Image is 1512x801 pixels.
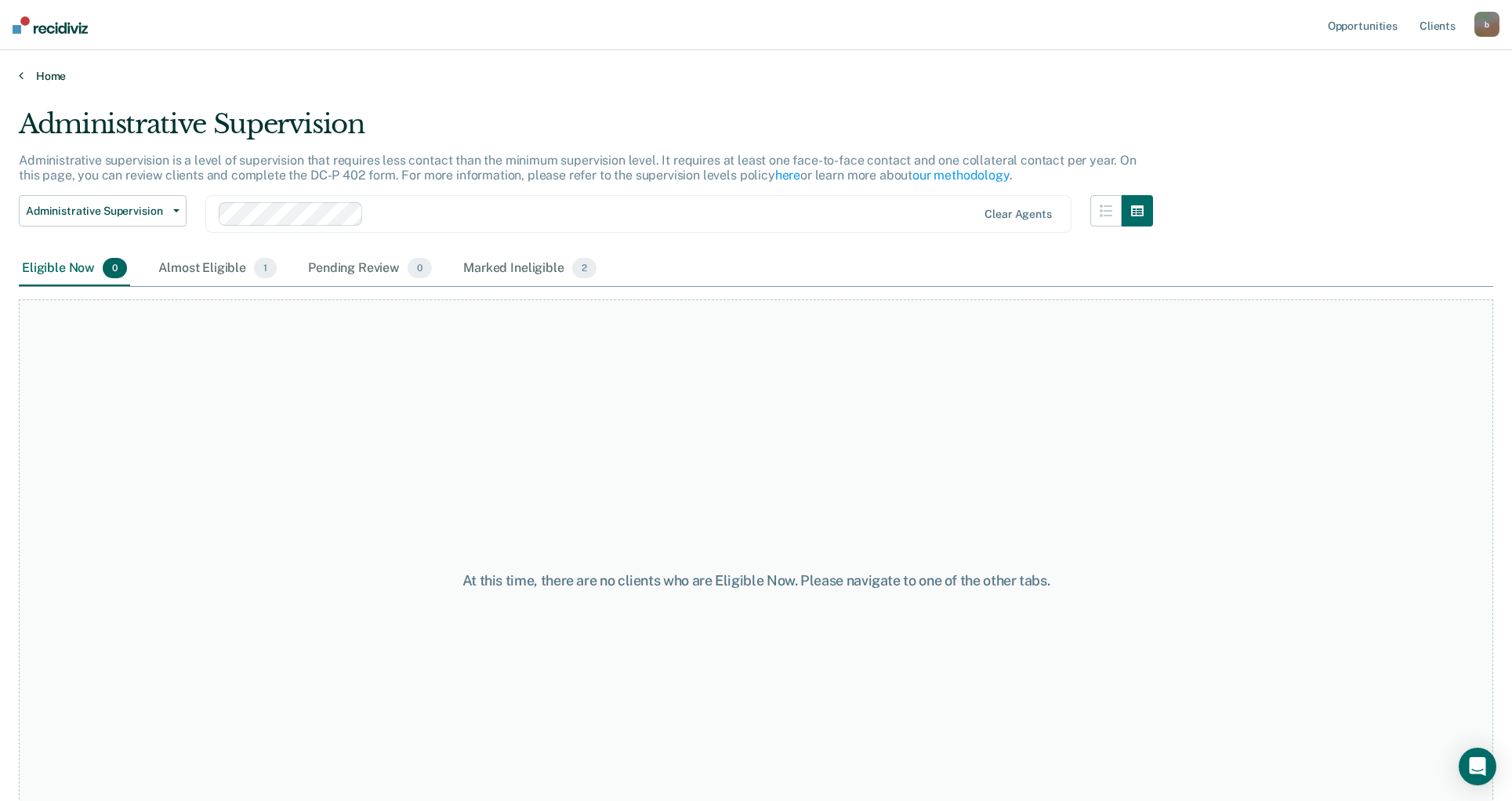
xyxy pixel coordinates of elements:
button: Administrative Supervision [19,195,187,227]
p: Administrative supervision is a level of supervision that requires less contact than the minimum ... [19,153,1137,183]
div: Almost Eligible1 [155,252,280,286]
div: Eligible Now0 [19,252,130,286]
div: Clear agents [984,208,1051,221]
a: Home [19,69,1493,83]
div: Open Intercom Messenger [1459,748,1496,785]
span: 0 [408,258,432,278]
div: At this time, there are no clients who are Eligible Now. Please navigate to one of the other tabs. [388,572,1125,589]
span: 2 [572,258,596,278]
div: Pending Review0 [305,252,435,286]
a: here [775,168,800,183]
a: our methodology [912,168,1010,183]
button: b [1474,12,1499,37]
img: Recidiviz [13,16,88,34]
span: 0 [103,258,127,278]
div: Marked Ineligible2 [460,252,600,286]
span: 1 [254,258,277,278]
span: Administrative Supervision [26,205,167,218]
div: Administrative Supervision [19,108,1153,153]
